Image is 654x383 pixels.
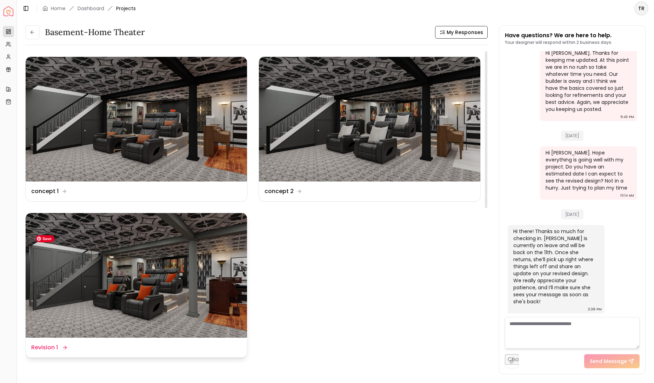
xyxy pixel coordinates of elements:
a: Spacejoy [4,6,13,16]
a: Home [51,5,66,12]
div: 10:14 AM [620,192,634,199]
a: Dashboard [78,5,104,12]
p: Your designer will respond within 2 business days. [505,40,612,45]
div: 9:43 PM [620,113,634,120]
span: TR [635,2,648,15]
img: Spacejoy Logo [4,6,13,16]
div: Hi [PERSON_NAME]. Thanks for keeping me updated. At this point we are in no rush so take whatever... [546,49,630,113]
img: Revision 1 [26,213,247,338]
a: Revision 1Revision 1 [25,213,247,358]
dd: concept 2 [265,187,294,196]
img: concept 2 [259,57,480,181]
a: concept 2concept 2 [259,57,481,202]
span: Projects [116,5,136,12]
a: concept 1concept 1 [25,57,247,202]
span: My Responses [447,29,483,36]
div: 2:38 PM [588,306,602,313]
h3: Basement-Home theater [45,27,145,38]
div: Hi [PERSON_NAME]. Hope everything is going well with my project. Do you have an estimated date I ... [546,149,630,191]
span: [DATE] [561,209,583,219]
span: Save [35,235,54,242]
button: TR [634,1,648,15]
nav: breadcrumb [42,5,136,12]
dd: concept 1 [31,187,59,196]
dd: Revision 1 [31,343,58,352]
div: Hi there! Thanks so much for checking in. [PERSON_NAME] is currently on leave and will be back on... [513,228,598,305]
button: My Responses [435,26,488,39]
img: concept 1 [26,57,247,181]
p: Have questions? We are here to help. [505,31,612,40]
span: [DATE] [561,131,583,141]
